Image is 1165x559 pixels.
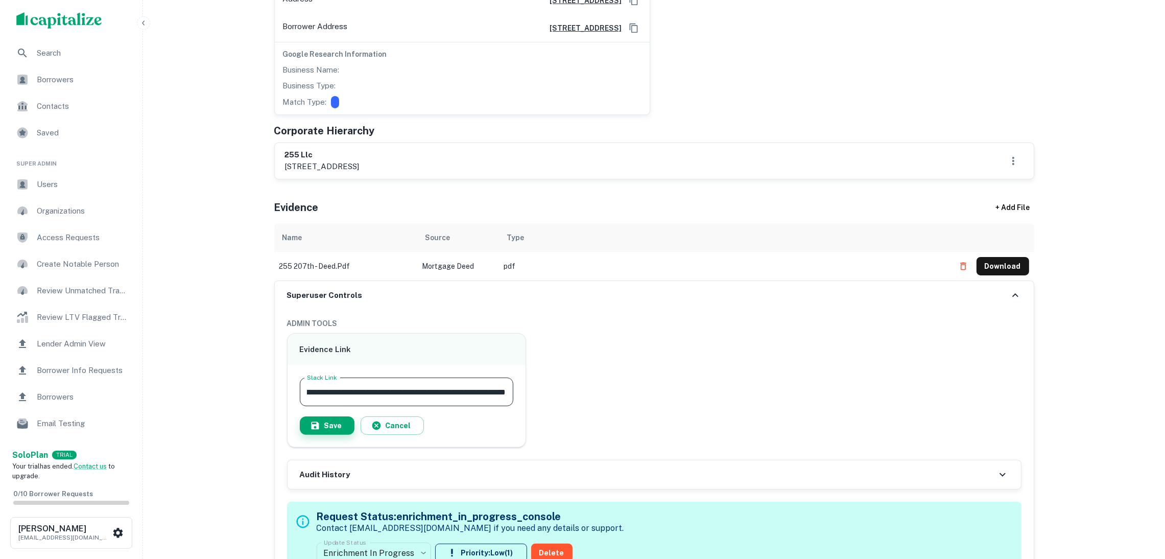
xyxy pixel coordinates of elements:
a: Access Requests [8,225,134,250]
td: Mortgage Deed [417,252,499,281]
td: pdf [499,252,949,281]
div: Type [507,231,525,244]
img: capitalize-logo.png [16,12,102,29]
a: Borrower Info Requests [8,358,134,383]
span: Organizations [37,205,128,217]
label: Update Status [324,538,366,547]
span: Borrowers [37,74,128,86]
span: Users [37,178,128,191]
button: Cancel [361,416,424,435]
a: Contacts [8,94,134,119]
span: Review LTV Flagged Transactions [37,311,128,323]
span: 0 / 10 Borrower Requests [13,490,93,498]
span: Review Unmatched Transactions [37,285,128,297]
span: Borrower Info Requests [37,364,128,377]
a: Contact us [74,462,107,470]
span: Lender Admin View [37,338,128,350]
p: [STREET_ADDRESS] [285,160,360,173]
a: [STREET_ADDRESS] [542,22,622,34]
a: Saved [8,121,134,145]
div: Source [425,231,450,244]
button: Copy Address [626,20,641,36]
a: Users [8,172,134,197]
a: Search [8,41,134,65]
a: Email Analytics [8,438,134,462]
h6: [PERSON_NAME] [18,525,110,533]
div: + Add File [977,199,1049,217]
a: SoloPlan [12,449,48,461]
span: Access Requests [37,231,128,244]
p: Borrower Address [283,20,348,36]
a: Borrowers [8,67,134,92]
div: Name [282,231,302,244]
h6: Audit History [300,469,350,481]
span: Search [37,47,128,59]
a: Organizations [8,199,134,223]
h5: Evidence [274,200,319,215]
h6: ADMIN TOOLS [287,318,1021,329]
th: Type [499,223,949,252]
p: Match Type: [283,96,327,108]
div: TRIAL [52,451,77,459]
span: Email Testing [37,417,128,430]
a: Borrowers [8,385,134,409]
th: Source [417,223,499,252]
h5: Request Status: enrichment_in_progress_console [317,509,624,524]
a: Create Notable Person [8,252,134,276]
h6: Superuser Controls [287,290,363,301]
iframe: Chat Widget [1114,477,1165,526]
li: Super Admin [8,147,134,172]
a: Email Testing [8,411,134,436]
h6: Google Research Information [283,49,641,60]
p: Contact [EMAIL_ADDRESS][DOMAIN_NAME] if you need any details or support. [317,522,624,534]
p: Business Type: [283,80,336,92]
button: Delete file [954,258,972,274]
label: Slack Link [307,373,337,382]
strong: Solo Plan [12,450,48,460]
p: [EMAIL_ADDRESS][DOMAIN_NAME] [18,533,110,542]
a: Review LTV Flagged Transactions [8,305,134,330]
h6: Evidence Link [300,344,514,356]
button: Download [977,257,1029,275]
div: scrollable content [274,223,1034,281]
a: Lender Admin View [8,332,134,356]
p: Business Name: [283,64,340,76]
th: Name [274,223,417,252]
button: [PERSON_NAME][EMAIL_ADDRESS][DOMAIN_NAME] [10,517,132,549]
td: 255 207th - deed.pdf [274,252,417,281]
a: Review Unmatched Transactions [8,278,134,303]
span: Your trial has ended. to upgrade. [12,462,115,480]
span: Borrowers [37,391,128,403]
span: Create Notable Person [37,258,128,270]
button: Save [300,416,354,435]
span: Saved [37,127,128,139]
h6: 255 llc [285,149,360,161]
span: Contacts [37,100,128,112]
h5: Corporate Hierarchy [274,123,375,138]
